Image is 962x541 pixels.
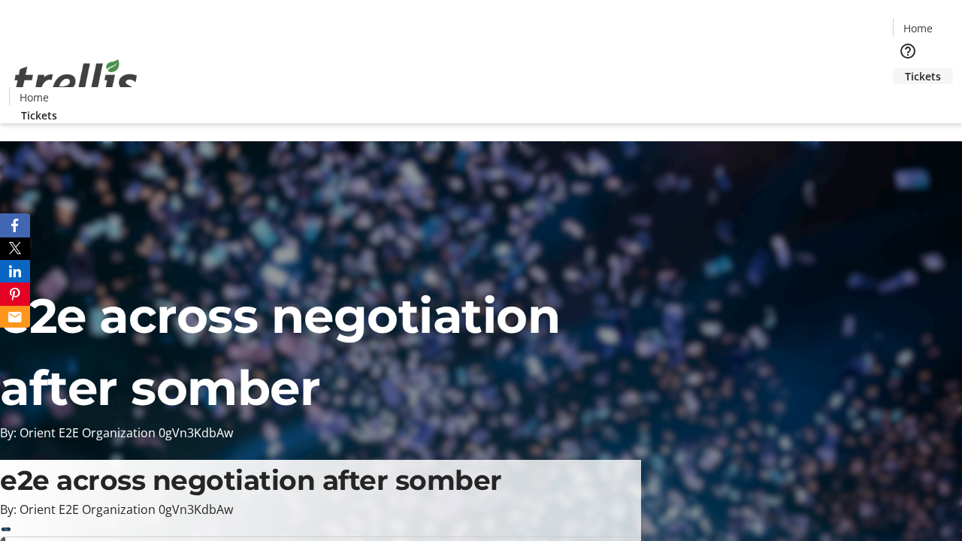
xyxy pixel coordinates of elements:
span: Tickets [905,68,941,84]
a: Tickets [893,68,953,84]
img: Orient E2E Organization 0gVn3KdbAw's Logo [9,43,143,118]
a: Home [894,20,942,36]
button: Help [893,36,923,66]
span: Home [903,20,933,36]
span: Tickets [21,107,57,123]
a: Home [10,89,58,105]
a: Tickets [9,107,69,123]
button: Cart [893,84,923,114]
span: Home [20,89,49,105]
